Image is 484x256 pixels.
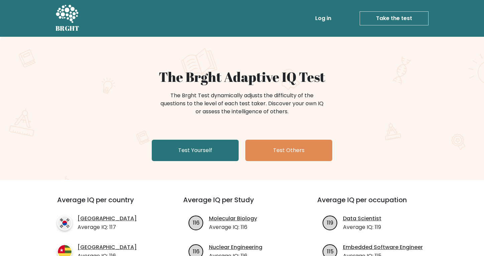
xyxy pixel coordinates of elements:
[193,219,199,226] text: 116
[152,140,239,161] a: Test Yourself
[78,223,137,231] p: Average IQ: 117
[209,223,257,231] p: Average IQ: 116
[313,12,334,25] a: Log in
[55,24,80,32] h5: BRGHT
[158,92,326,116] div: The Brght Test dynamically adjusts the difficulty of the questions to the level of each test take...
[360,11,429,25] a: Take the test
[79,69,405,85] h1: The Brght Adaptive IQ Test
[57,196,159,212] h3: Average IQ per country
[327,219,333,226] text: 119
[343,243,423,251] a: Embedded Software Engineer
[317,196,435,212] h3: Average IQ per occupation
[55,3,80,34] a: BRGHT
[183,196,301,212] h3: Average IQ per Study
[245,140,332,161] a: Test Others
[193,247,199,255] text: 116
[78,243,137,251] a: [GEOGRAPHIC_DATA]
[209,215,257,223] a: Molecular Biology
[343,223,381,231] p: Average IQ: 119
[78,215,137,223] a: [GEOGRAPHIC_DATA]
[57,216,72,231] img: country
[209,243,262,251] a: Nuclear Engineering
[343,215,381,223] a: Data Scientist
[327,247,333,255] text: 115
